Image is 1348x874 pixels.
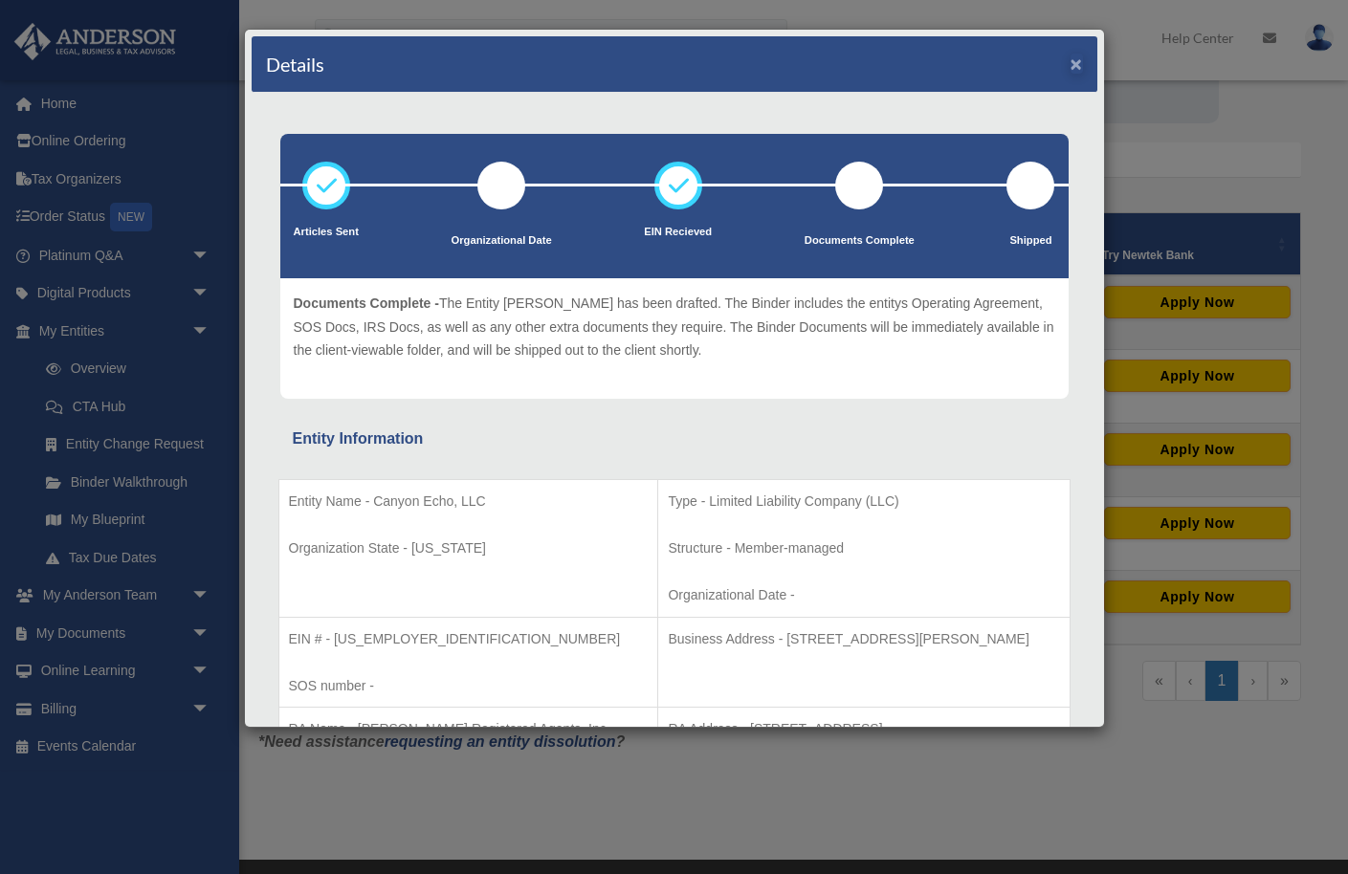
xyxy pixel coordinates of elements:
p: EIN # - [US_EMPLOYER_IDENTIFICATION_NUMBER] [289,627,649,651]
div: Entity Information [293,426,1056,452]
p: Structure - Member-managed [668,536,1059,560]
p: SOS number - [289,674,649,698]
p: Entity Name - Canyon Echo, LLC [289,490,649,513]
button: × [1071,54,1083,74]
p: Business Address - [STREET_ADDRESS][PERSON_NAME] [668,627,1059,651]
p: EIN Recieved [644,223,712,242]
p: RA Name - [PERSON_NAME] Registered Agents, Inc. [289,717,649,741]
p: Documents Complete [805,231,915,251]
p: The Entity [PERSON_NAME] has been drafted. The Binder includes the entitys Operating Agreement, S... [294,292,1055,362]
h4: Details [266,51,324,77]
p: Type - Limited Liability Company (LLC) [668,490,1059,513]
p: RA Address - [STREET_ADDRESS] [668,717,1059,741]
p: Organizational Date - [668,583,1059,607]
p: Articles Sent [294,223,359,242]
p: Organization State - [US_STATE] [289,536,649,560]
p: Organizational Date [452,231,552,251]
span: Documents Complete - [294,295,439,311]
p: Shipped [1006,231,1054,251]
